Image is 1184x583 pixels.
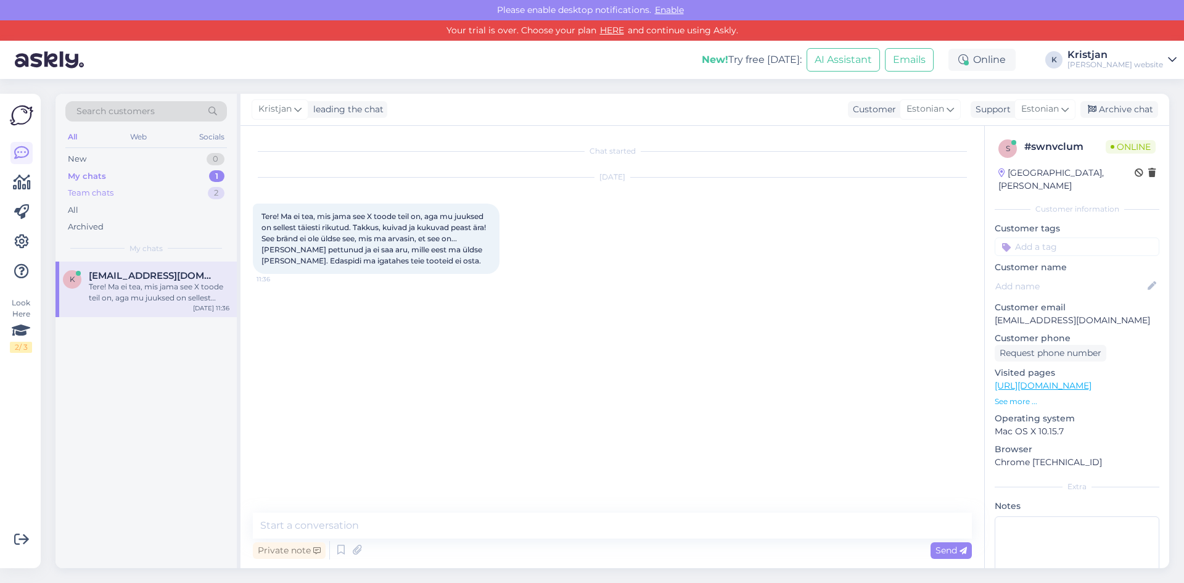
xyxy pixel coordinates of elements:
[995,366,1159,379] p: Visited pages
[995,314,1159,327] p: [EMAIL_ADDRESS][DOMAIN_NAME]
[995,238,1159,256] input: Add a tag
[1067,50,1177,70] a: Kristjan[PERSON_NAME] website
[995,481,1159,492] div: Extra
[253,146,972,157] div: Chat started
[995,204,1159,215] div: Customer information
[253,542,326,559] div: Private note
[128,129,149,145] div: Web
[76,105,155,118] span: Search customers
[995,279,1145,293] input: Add name
[1045,51,1063,68] div: K
[207,153,224,165] div: 0
[10,342,32,353] div: 2 / 3
[1067,50,1163,60] div: Kristjan
[261,212,488,265] span: Tere! Ma ei tea, mis jama see X toode teil on, aga mu juuksed on sellest täiesti rikutud. Takkus,...
[1067,60,1163,70] div: [PERSON_NAME] website
[995,380,1091,391] a: [URL][DOMAIN_NAME]
[68,221,104,233] div: Archived
[258,102,292,116] span: Kristjan
[10,104,33,127] img: Askly Logo
[995,500,1159,513] p: Notes
[1021,102,1059,116] span: Estonian
[948,49,1016,71] div: Online
[1006,144,1010,153] span: s
[935,545,967,556] span: Send
[971,103,1011,116] div: Support
[68,170,106,183] div: My chats
[1080,101,1158,118] div: Archive chat
[208,187,224,199] div: 2
[596,25,628,36] a: HERE
[702,52,802,67] div: Try free [DATE]:
[995,222,1159,235] p: Customer tags
[253,172,972,183] div: [DATE]
[995,425,1159,438] p: Mac OS X 10.15.7
[1024,139,1106,154] div: # swnvclum
[995,456,1159,469] p: Chrome [TECHNICAL_ID]
[906,102,944,116] span: Estonian
[1106,140,1156,154] span: Online
[807,48,880,72] button: AI Assistant
[995,412,1159,425] p: Operating system
[998,167,1135,192] div: [GEOGRAPHIC_DATA], [PERSON_NAME]
[197,129,227,145] div: Socials
[257,275,303,284] span: 11:36
[10,297,32,353] div: Look Here
[995,345,1106,362] div: Request phone number
[89,281,229,304] div: Tere! Ma ei tea, mis jama see X toode teil on, aga mu juuksed on sellest täiesti rikutud. Takkus,...
[702,54,728,65] b: New!
[995,261,1159,274] p: Customer name
[995,443,1159,456] p: Browser
[89,270,217,281] span: klient@gmail.com
[68,187,113,199] div: Team chats
[209,170,224,183] div: 1
[848,103,896,116] div: Customer
[995,332,1159,345] p: Customer phone
[995,396,1159,407] p: See more ...
[193,304,229,313] div: [DATE] 11:36
[885,48,934,72] button: Emails
[70,275,75,284] span: k
[995,301,1159,314] p: Customer email
[129,243,163,254] span: My chats
[651,4,688,15] span: Enable
[308,103,384,116] div: leading the chat
[65,129,80,145] div: All
[68,153,86,165] div: New
[68,204,78,217] div: All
